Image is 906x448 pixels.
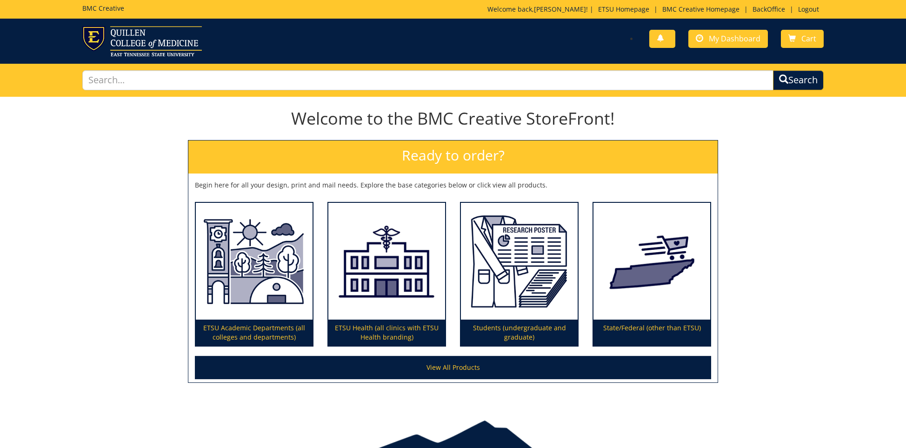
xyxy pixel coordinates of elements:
img: ETSU Academic Departments (all colleges and departments) [196,203,313,320]
a: ETSU Academic Departments (all colleges and departments) [196,203,313,346]
h5: BMC Creative [82,5,124,12]
p: Welcome back, ! | | | | [487,5,824,14]
h1: Welcome to the BMC Creative StoreFront! [188,109,718,128]
p: State/Federal (other than ETSU) [593,320,710,346]
a: State/Federal (other than ETSU) [593,203,710,346]
img: ETSU Health (all clinics with ETSU Health branding) [328,203,445,320]
p: ETSU Health (all clinics with ETSU Health branding) [328,320,445,346]
a: ETSU Health (all clinics with ETSU Health branding) [328,203,445,346]
input: Search... [82,70,773,90]
img: ETSU logo [82,26,202,56]
span: Cart [801,33,816,44]
span: My Dashboard [709,33,760,44]
a: BMC Creative Homepage [658,5,744,13]
a: Cart [781,30,824,48]
img: State/Federal (other than ETSU) [593,203,710,320]
a: [PERSON_NAME] [534,5,586,13]
img: Students (undergraduate and graduate) [461,203,578,320]
a: ETSU Homepage [593,5,654,13]
a: Students (undergraduate and graduate) [461,203,578,346]
a: My Dashboard [688,30,768,48]
h2: Ready to order? [188,140,718,174]
p: Begin here for all your design, print and mail needs. Explore the base categories below or click ... [195,181,711,190]
a: Logout [793,5,824,13]
p: ETSU Academic Departments (all colleges and departments) [196,320,313,346]
button: Search [773,70,824,90]
p: Students (undergraduate and graduate) [461,320,578,346]
a: View All Products [195,356,711,379]
a: BackOffice [748,5,790,13]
